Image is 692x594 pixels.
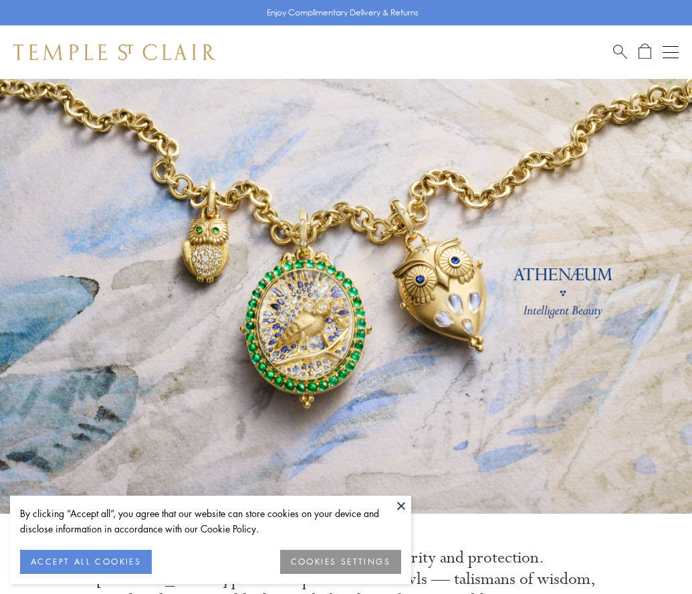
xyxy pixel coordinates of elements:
[13,44,215,60] img: Temple St. Clair
[639,43,651,60] a: Open Shopping Bag
[613,43,627,60] a: Search
[20,550,152,574] button: ACCEPT ALL COOKIES
[267,6,419,19] p: Enjoy Complimentary Delivery & Returns
[20,506,401,536] div: By clicking “Accept all”, you agree that our website can store cookies on your device and disclos...
[280,550,401,574] button: COOKIES SETTINGS
[663,44,679,60] button: Open navigation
